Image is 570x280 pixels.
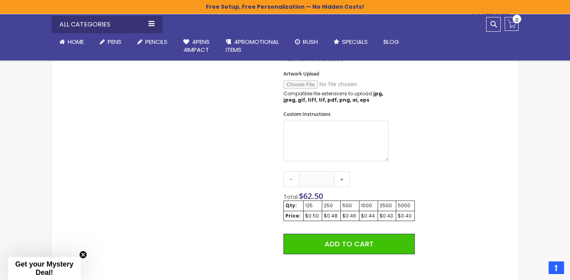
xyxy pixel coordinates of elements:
[79,251,87,259] button: Close teaser
[283,70,319,77] span: Artwork Upload
[283,111,331,117] span: Custom Instructions
[515,16,519,24] span: 0
[380,202,394,209] div: 2500
[361,213,376,219] div: $0.44
[51,16,162,33] div: All Categories
[380,213,394,219] div: $0.43
[283,234,415,254] button: Add to Cart
[129,33,175,51] a: Pencils
[92,33,129,51] a: Pens
[324,202,339,209] div: 250
[108,38,122,46] span: Pens
[285,202,297,209] strong: Qty:
[384,38,399,46] span: Blog
[287,33,326,51] a: Rush
[342,213,357,219] div: $0.46
[342,38,368,46] span: Specials
[325,239,374,249] span: Add to Cart
[303,191,323,201] span: 62.50
[283,171,299,187] a: -
[505,17,519,31] a: 0
[175,33,218,59] a: 4Pens4impact
[326,33,376,51] a: Specials
[334,171,350,187] a: +
[283,90,383,103] strong: jpg, jpeg, gif, tiff, tif, pdf, png, ai, eps
[303,38,318,46] span: Rush
[324,213,339,219] div: $0.48
[285,212,300,219] strong: Price:
[51,33,92,51] a: Home
[342,202,357,209] div: 500
[68,38,84,46] span: Home
[8,257,81,280] div: Get your Mystery Deal!Close teaser
[376,33,407,51] a: Blog
[398,213,413,219] div: $0.40
[218,33,287,59] a: 4PROMOTIONALITEMS
[398,202,413,209] div: 5000
[226,38,279,54] span: 4PROMOTIONAL ITEMS
[283,260,415,278] iframe: PayPal
[183,38,210,54] span: 4Pens 4impact
[283,193,299,201] span: Total:
[305,213,320,219] div: $0.50
[299,191,323,201] span: $
[145,38,167,46] span: Pencils
[305,202,320,209] div: 125
[283,91,389,103] p: Compatible file extensions to upload:
[15,260,73,276] span: Get your Mystery Deal!
[505,259,570,280] iframe: Google Customer Reviews
[361,202,376,209] div: 1000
